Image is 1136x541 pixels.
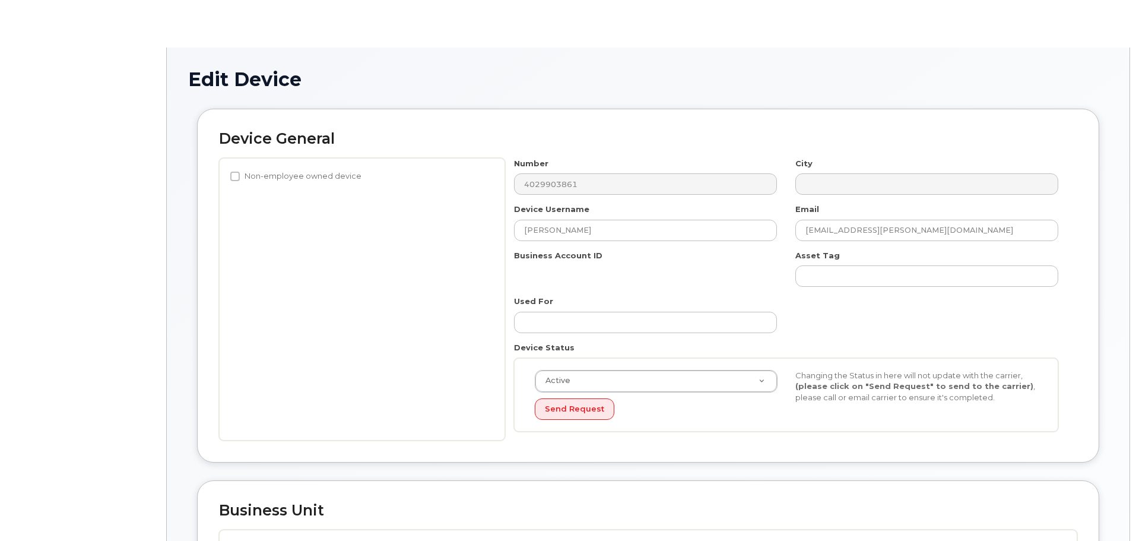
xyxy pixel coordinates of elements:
label: Non-employee owned device [230,169,361,184]
div: Changing the Status in here will not update with the carrier, , please call or email carrier to e... [786,370,1047,403]
h1: Edit Device [188,69,1108,90]
label: City [795,158,813,169]
h2: Device General [219,131,1077,147]
input: Non-employee owned device [230,172,240,181]
strong: (please click on "Send Request" to send to the carrier) [795,381,1033,391]
span: Active [538,375,570,386]
label: Used For [514,296,553,307]
h2: Business Unit [219,502,1077,519]
label: Asset Tag [795,250,840,261]
button: Send Request [535,398,614,420]
label: Device Username [514,204,589,215]
label: Number [514,158,548,169]
label: Device Status [514,342,575,353]
a: Active [535,371,777,392]
label: Email [795,204,819,215]
label: Business Account ID [514,250,602,261]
